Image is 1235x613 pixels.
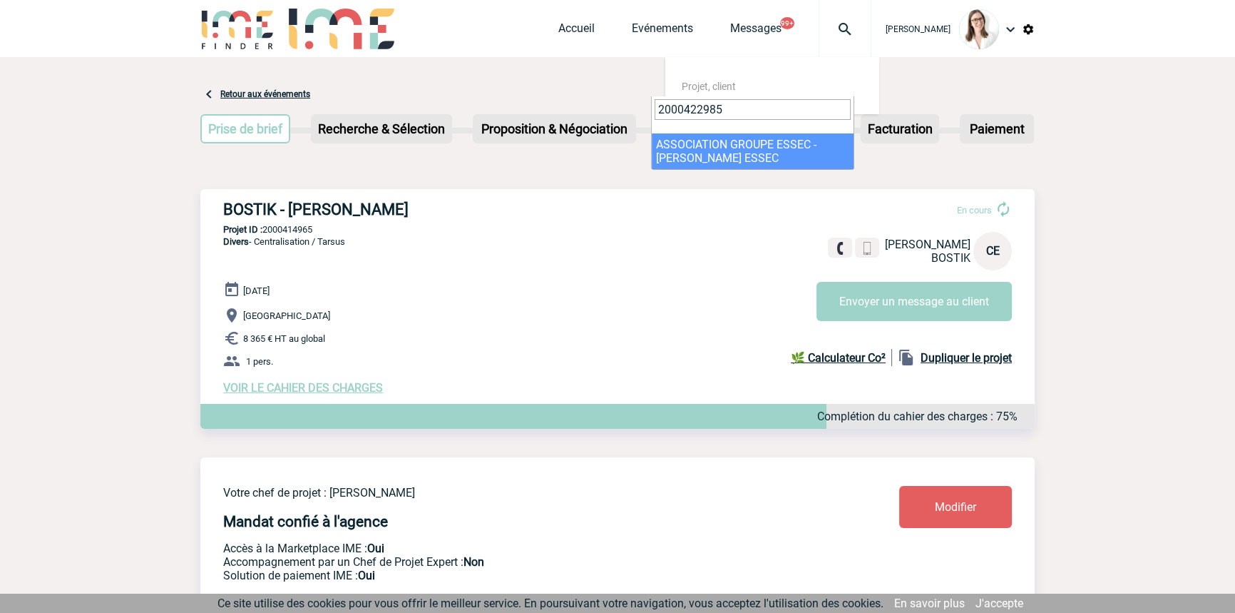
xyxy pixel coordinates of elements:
[223,236,249,247] span: Divers
[834,242,846,255] img: fixe.png
[223,513,388,530] h4: Mandat confié à l'agence
[886,24,950,34] span: [PERSON_NAME]
[223,201,651,218] h3: BOSTIK - [PERSON_NAME]
[312,116,451,142] p: Recherche & Sélection
[791,351,886,365] b: 🌿 Calculateur Co²
[243,310,330,321] span: [GEOGRAPHIC_DATA]
[894,597,965,610] a: En savoir plus
[632,21,693,41] a: Evénements
[223,569,815,582] p: Conformité aux process achat client, Prise en charge de la facturation, Mutualisation de plusieur...
[223,555,815,569] p: Prestation payante
[223,542,815,555] p: Accès à la Marketplace IME :
[474,116,635,142] p: Proposition & Négociation
[200,224,1035,235] p: 2000414965
[223,224,262,235] b: Projet ID :
[217,597,883,610] span: Ce site utilise des cookies pour vous offrir le meilleur service. En poursuivant votre navigation...
[959,9,999,49] img: 122719-0.jpg
[961,116,1032,142] p: Paiement
[986,244,1000,258] span: CE
[463,555,484,569] b: Non
[935,500,976,514] span: Modifier
[861,242,873,255] img: portable.png
[558,21,595,41] a: Accueil
[791,349,892,366] a: 🌿 Calculateur Co²
[862,116,938,142] p: Facturation
[202,116,289,142] p: Prise de brief
[682,81,736,92] span: Projet, client
[730,21,782,41] a: Messages
[898,349,915,366] img: file_copy-black-24dp.png
[358,569,375,582] b: Oui
[921,351,1012,365] b: Dupliquer le projet
[957,205,992,216] span: En cours
[246,356,273,367] span: 1 pers.
[931,251,970,265] span: BOSTIK
[816,282,1012,321] button: Envoyer un message au client
[652,133,854,169] li: ASSOCIATION GROUPE ESSEC - [PERSON_NAME] ESSEC
[243,333,325,344] span: 8 365 € HT au global
[975,597,1023,610] a: J'accepte
[223,236,345,247] span: - Centralisation / Tarsus
[223,381,383,395] a: VOIR LE CAHIER DES CHARGES
[243,285,270,296] span: [DATE]
[780,17,794,29] button: 99+
[367,542,384,555] b: Oui
[220,89,310,99] a: Retour aux événements
[223,486,815,500] p: Votre chef de projet : [PERSON_NAME]
[200,9,275,49] img: IME-Finder
[885,238,970,251] span: [PERSON_NAME]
